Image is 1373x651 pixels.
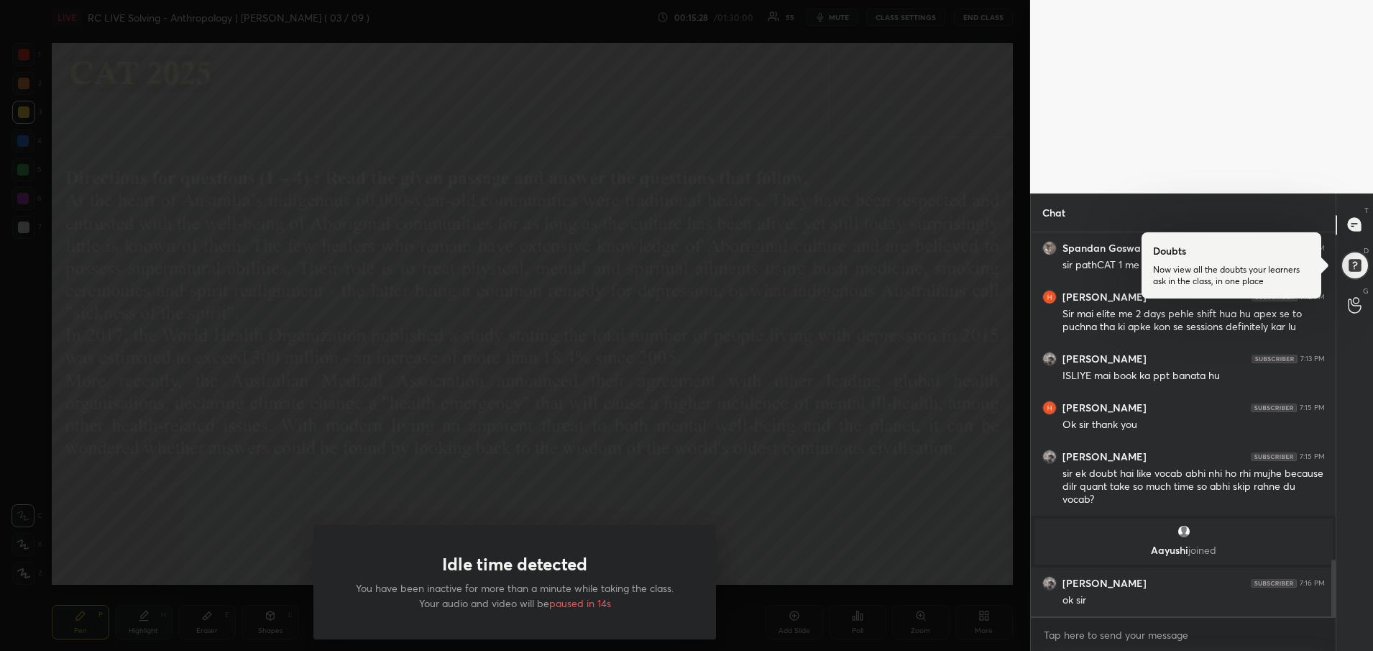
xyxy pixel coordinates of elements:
[1043,577,1056,590] img: thumbnail.jpg
[1043,242,1056,255] img: thumbnail.jpg
[1300,355,1325,363] div: 7:13 PM
[1062,450,1147,463] h6: [PERSON_NAME]
[1062,242,1153,255] h6: Spandan Goswami
[1043,545,1324,556] p: Aayushi
[1031,232,1336,616] div: grid
[1031,194,1077,232] p: Chat
[1300,293,1325,301] div: 7:13 PM
[1300,404,1325,412] div: 7:15 PM
[1062,467,1325,507] div: sir ek doubt hai like vocab abhi nhi ho rhi mujhe because dilr quant take so much time so abhi sk...
[1252,293,1298,301] img: 4P8fHbbgJtejmAAAAAElFTkSuQmCC
[1364,245,1369,256] p: D
[1043,401,1056,414] img: thumbnail.jpg
[549,596,611,610] span: paused in 14s
[1062,258,1325,273] div: sir pathCAT 1 me 13/16 correct aye ...kaisa hy?
[1043,352,1056,365] img: thumbnail.jpg
[1062,291,1147,304] h6: [PERSON_NAME]
[1188,543,1216,557] span: joined
[1062,593,1325,608] div: ok sir
[1300,452,1325,461] div: 7:15 PM
[1043,291,1056,304] img: thumbnail.jpg
[1062,418,1325,432] div: Ok sir thank you
[1251,579,1297,588] img: 4P8fHbbgJtejmAAAAAElFTkSuQmCC
[1043,450,1056,463] img: thumbnail.jpg
[442,554,587,575] h1: Idle time detected
[1251,404,1297,412] img: 4P8fHbbgJtejmAAAAAElFTkSuQmCC
[1363,286,1369,296] p: G
[1062,369,1325,383] div: ISLIYE mai book ka ppt banata hu
[1062,352,1147,365] h6: [PERSON_NAME]
[348,581,681,611] p: You have been inactive for more than a minute while taking the class. Your audio and video will be
[1300,244,1325,252] div: 7:13 PM
[1364,205,1369,216] p: T
[1300,579,1325,588] div: 7:16 PM
[1252,355,1298,363] img: 4P8fHbbgJtejmAAAAAElFTkSuQmCC
[1176,524,1190,539] img: default.png
[1062,401,1147,414] h6: [PERSON_NAME]
[1062,307,1325,334] div: Sir mai elite me 2 days pehle shift hua hu apex se to puchna tha ki apke kon se sessions definite...
[1062,577,1147,590] h6: [PERSON_NAME]
[1251,452,1297,461] img: 4P8fHbbgJtejmAAAAAElFTkSuQmCC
